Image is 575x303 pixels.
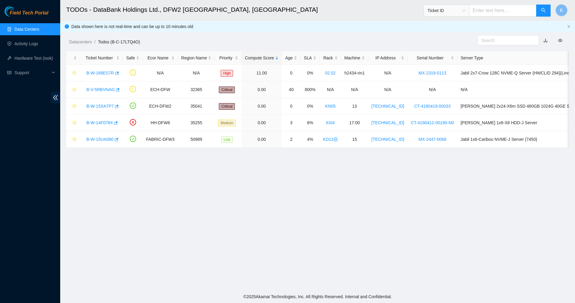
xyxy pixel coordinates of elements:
[282,115,300,131] td: 3
[98,39,140,44] a: Todos (B-C-17LTQ4O)
[300,115,319,131] td: 6%
[326,120,335,125] a: KI04
[86,87,115,92] a: B-V-5RBVNAG
[14,67,50,79] span: Support
[130,103,136,109] span: check-circle
[418,71,446,75] a: MX-2319-0113
[178,131,215,148] td: 50989
[241,131,282,148] td: 0.00
[221,70,233,77] span: High
[94,39,95,44] span: /
[536,5,551,17] button: search
[300,81,319,98] td: 800%
[221,136,233,143] span: Low
[282,131,300,148] td: 2
[427,6,465,15] span: Ticket ID
[300,98,319,115] td: 0%
[143,81,178,98] td: ECH-DFW
[219,87,235,93] span: Critical
[143,98,178,115] td: ECH-DFW2
[541,8,546,14] span: search
[72,104,76,109] span: star
[241,98,282,115] td: 0.00
[539,36,552,45] button: download
[567,25,570,28] span: close
[414,104,451,109] a: CT-4180419-00033
[320,81,341,98] td: N/A
[86,120,113,125] a: B-W-14F078X
[130,69,136,76] span: exclamation-circle
[178,98,215,115] td: 35041
[325,71,336,75] a: 02.02
[178,81,215,98] td: 32365
[70,101,77,111] button: star
[555,4,567,16] button: K
[14,56,53,61] a: Hardware Test (isok)
[411,120,454,125] a: CT-4190412-00190-N0
[60,290,575,303] footer: © 2025 Akamai Technologies, Inc. All Rights Reserved. Internal and Confidential.
[72,71,76,76] span: star
[143,115,178,131] td: HH-DFW6
[341,81,368,98] td: N/A
[69,39,92,44] a: Datacenters
[282,65,300,81] td: 0
[560,7,563,14] span: K
[130,86,136,92] span: exclamation-circle
[341,115,368,131] td: 17:00
[341,131,368,148] td: 15
[481,37,530,44] input: Search
[10,10,48,16] span: Field Tech Portal
[371,137,404,142] a: [TECHNICAL_ID]
[143,131,178,148] td: FABRIC-DFW3
[371,104,404,109] a: [TECHNICAL_ID]
[558,38,562,43] span: eye
[300,65,319,81] td: 0%
[334,137,338,141] span: lock
[143,65,178,81] td: N/A
[86,137,113,142] a: B-W-15UA080
[325,104,336,109] a: KN05
[543,38,548,43] a: download
[567,25,570,29] button: close
[341,98,368,115] td: 13
[408,81,457,98] td: N/A
[300,131,319,148] td: 4%
[218,120,236,126] span: Medium
[7,71,11,75] span: read
[86,104,114,109] a: B-W-15XA7P7
[323,137,338,142] a: KD13lock
[72,121,76,125] span: star
[418,137,446,142] a: MX-2447-0068
[14,41,38,46] a: Activity Logs
[241,81,282,98] td: 0.00
[282,98,300,115] td: 0
[70,118,77,128] button: star
[51,92,60,103] span: double-left
[70,134,77,144] button: star
[130,119,136,125] span: close-circle
[5,11,48,19] a: Akamai TechnologiesField Tech Portal
[241,65,282,81] td: 11.00
[219,103,235,110] span: Critical
[341,65,368,81] td: h2434-rin1
[72,137,76,142] span: star
[371,120,404,125] a: [TECHNICAL_ID]
[70,85,77,94] button: star
[178,65,215,81] td: N/A
[86,71,114,75] a: B-W-168ES7R
[469,5,536,17] input: Enter text here...
[14,27,39,32] a: Data Centers
[70,68,77,78] button: star
[72,87,76,92] span: star
[130,136,136,142] span: check-circle
[5,6,30,17] img: Akamai Technologies
[178,115,215,131] td: 35255
[241,115,282,131] td: 0.00
[368,65,408,81] td: N/A
[368,81,408,98] td: N/A
[282,81,300,98] td: 40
